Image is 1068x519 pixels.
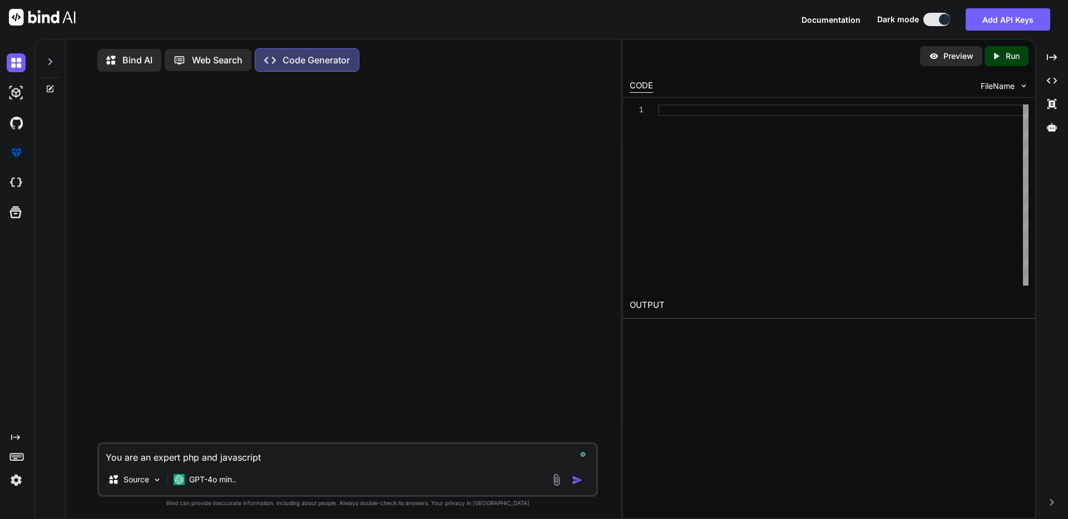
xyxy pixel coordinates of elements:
img: premium [7,143,26,162]
img: chevron down [1019,81,1029,91]
p: GPT-4o min.. [189,474,236,485]
img: icon [572,475,583,486]
button: Documentation [802,14,861,26]
img: Pick Models [152,475,162,485]
p: Run [1006,51,1020,62]
img: githubDark [7,113,26,132]
h2: OUTPUT [623,292,1035,318]
div: CODE [630,79,653,93]
button: Add API Keys [966,8,1050,31]
p: Source [123,474,149,485]
p: Bind can provide inaccurate information, including about people. Always double-check its answers.... [97,499,598,507]
img: GPT-4o mini [174,474,185,485]
p: Web Search [192,53,243,67]
p: Code Generator [283,53,350,67]
div: 1 [630,104,644,116]
img: Bind AI [9,9,76,26]
img: attachment [550,473,563,486]
img: darkAi-studio [7,83,26,102]
textarea: To enrich screen reader interactions, please activate Accessibility in Grammarly extension settings [99,444,596,464]
img: darkChat [7,53,26,72]
span: Dark mode [877,14,919,25]
img: settings [7,471,26,490]
span: Documentation [802,15,861,24]
img: cloudideIcon [7,173,26,192]
img: preview [929,51,939,61]
span: FileName [981,81,1015,92]
p: Preview [943,51,973,62]
p: Bind AI [122,53,152,67]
